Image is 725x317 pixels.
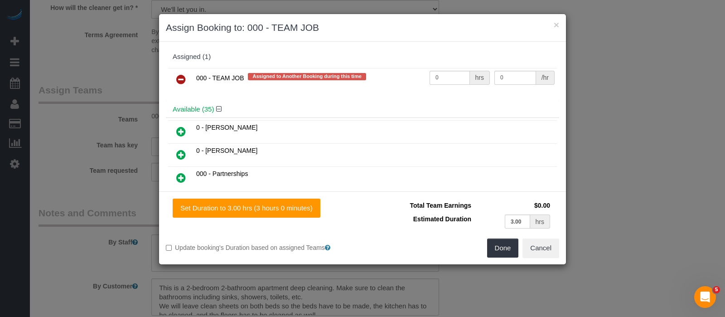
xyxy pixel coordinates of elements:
span: Assigned to Another Booking during this time [248,73,366,80]
div: /hr [536,71,555,85]
td: Total Team Earnings [369,199,474,212]
span: 000 - TEAM JOB [196,74,244,82]
span: 0 - [PERSON_NAME] [196,124,257,131]
h4: Available (35) [173,106,552,113]
iframe: Intercom live chat [694,286,716,308]
input: Update booking's Duration based on assigned Teams [166,245,172,251]
button: Done [487,239,519,258]
label: Update booking's Duration based on assigned Teams [166,243,356,252]
span: Estimated Duration [413,215,471,223]
span: 5 [713,286,720,293]
button: Cancel [522,239,559,258]
td: $0.00 [474,199,552,212]
h3: Assign Booking to: 000 - TEAM JOB [166,21,559,34]
div: hrs [470,71,490,85]
button: × [554,20,559,29]
div: hrs [530,215,550,229]
span: 000 - Partnerships [196,170,248,177]
div: Assigned (1) [173,53,552,61]
span: 0 - [PERSON_NAME] [196,147,257,154]
button: Set Duration to 3.00 hrs (3 hours 0 minutes) [173,199,320,218]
